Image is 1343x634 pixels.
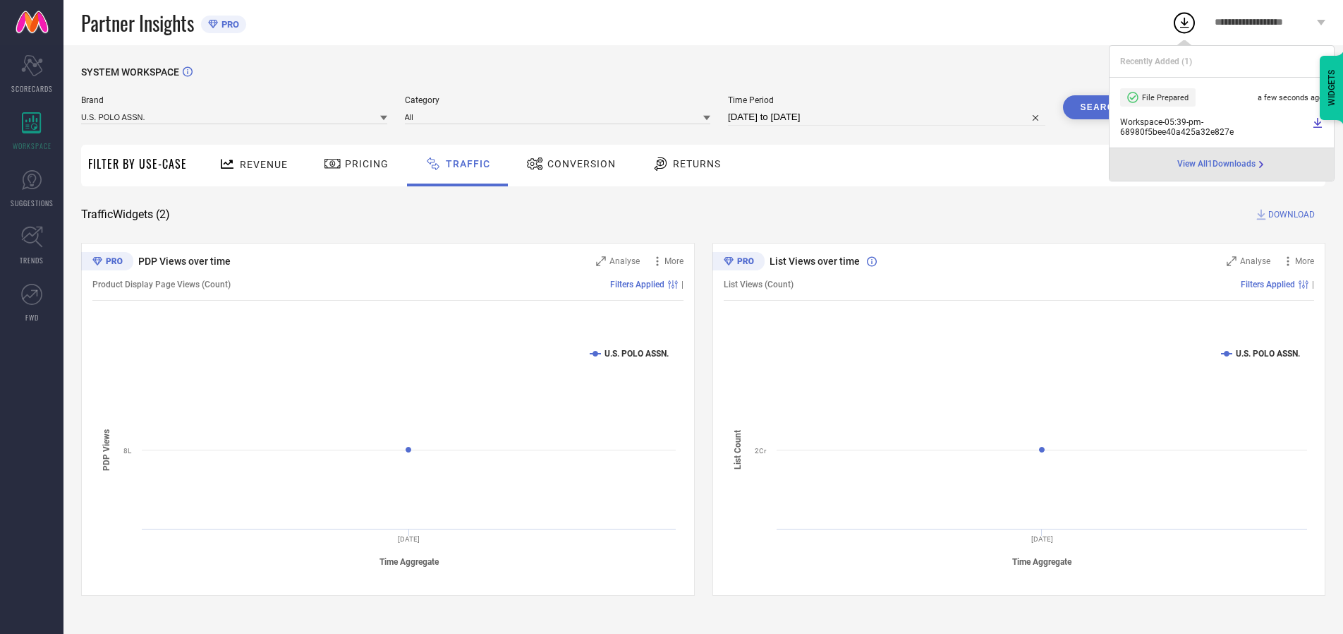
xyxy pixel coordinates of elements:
tspan: List Count [733,430,743,469]
span: Filter By Use-Case [88,155,187,172]
span: Returns [673,158,721,169]
text: [DATE] [1031,535,1052,543]
span: List Views over time [770,256,860,267]
span: Brand [81,95,387,105]
text: U.S. POLO ASSN. [1236,349,1300,359]
span: FWD [25,312,39,323]
span: | [1312,280,1314,289]
span: Workspace - 05:39-pm - 68980f5bee40a425a32e827e [1120,117,1308,137]
span: Category [405,95,711,105]
span: Time Period [728,95,1045,105]
span: Analyse [1240,256,1270,266]
div: Open download list [1172,10,1197,35]
span: Recently Added ( 1 ) [1120,56,1192,66]
div: Open download page [1177,159,1267,170]
span: SCORECARDS [11,83,53,94]
span: More [1295,256,1314,266]
button: Search [1063,95,1139,119]
tspan: Time Aggregate [379,557,439,567]
svg: Zoom [1227,256,1236,266]
text: 2Cr [755,447,767,455]
span: List Views (Count) [724,280,794,289]
div: Premium [712,252,765,273]
span: PRO [218,19,239,30]
span: PDP Views over time [138,256,231,267]
span: Analyse [609,256,640,266]
span: | [681,280,683,289]
span: More [664,256,683,266]
span: Conversion [547,158,616,169]
span: Pricing [345,158,389,169]
svg: Zoom [596,256,606,266]
span: File Prepared [1142,93,1189,102]
text: 8L [123,447,132,455]
a: View All1Downloads [1177,159,1267,170]
span: Product Display Page Views (Count) [92,280,231,289]
text: U.S. POLO ASSN. [604,349,669,359]
span: Revenue [240,159,288,170]
span: View All 1 Downloads [1177,159,1256,170]
span: Traffic Widgets ( 2 ) [81,208,170,222]
span: TRENDS [20,255,44,265]
span: SYSTEM WORKSPACE [81,66,179,78]
span: a few seconds ago [1258,93,1323,102]
span: DOWNLOAD [1268,208,1315,222]
input: Select time period [728,109,1045,126]
span: Filters Applied [610,280,664,289]
span: Traffic [446,158,490,169]
tspan: Time Aggregate [1012,557,1072,567]
div: Premium [81,252,133,273]
tspan: PDP Views [102,429,111,470]
span: SUGGESTIONS [11,198,54,208]
a: Download [1312,117,1323,137]
span: WORKSPACE [13,140,51,151]
span: Filters Applied [1241,280,1295,289]
span: Partner Insights [81,8,194,37]
text: [DATE] [398,535,420,543]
